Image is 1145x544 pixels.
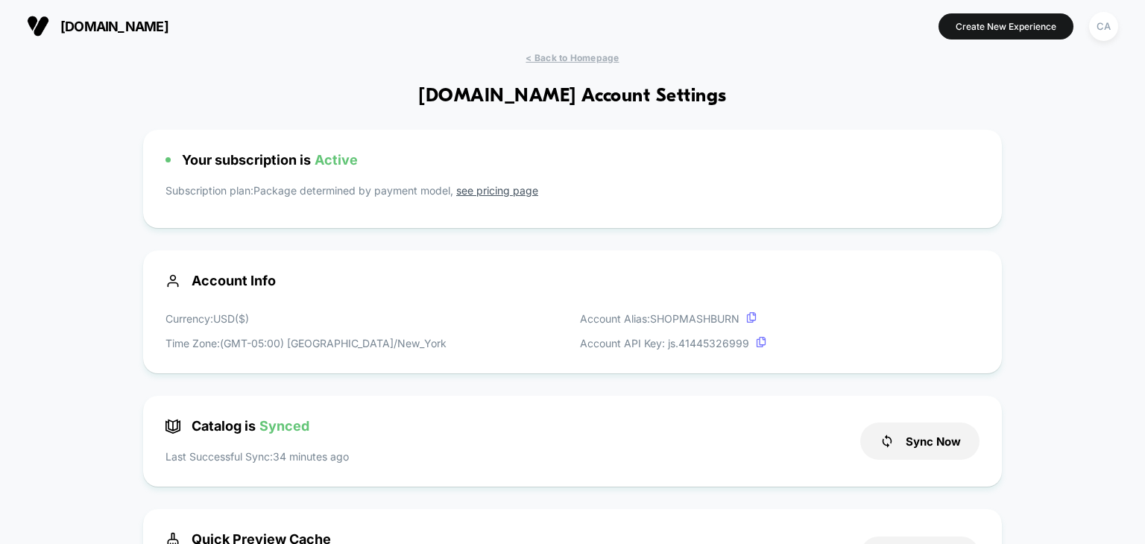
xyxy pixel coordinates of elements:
a: see pricing page [456,184,538,197]
img: Visually logo [27,15,49,37]
span: Synced [259,418,309,434]
span: Account Info [165,273,980,288]
span: Catalog is [165,418,309,434]
p: Account Alias: SHOPMASHBURN [580,311,766,326]
span: < Back to Homepage [526,52,619,63]
button: Sync Now [860,423,980,460]
p: Account API Key: js. 41445326999 [580,335,766,351]
span: Your subscription is [182,152,358,168]
button: CA [1085,11,1123,42]
div: CA [1089,12,1118,41]
h1: [DOMAIN_NAME] Account Settings [418,86,726,107]
p: Last Successful Sync: 34 minutes ago [165,449,349,464]
button: Create New Experience [939,13,1073,39]
p: Subscription plan: Package determined by payment model, [165,183,980,206]
p: Currency: USD ( $ ) [165,311,447,326]
span: Active [315,152,358,168]
span: [DOMAIN_NAME] [60,19,168,34]
p: Time Zone: (GMT-05:00) [GEOGRAPHIC_DATA]/New_York [165,335,447,351]
button: [DOMAIN_NAME] [22,14,173,38]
